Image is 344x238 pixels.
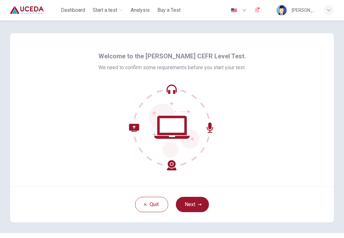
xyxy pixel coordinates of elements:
img: en [230,8,238,13]
button: Buy a Test [155,4,183,16]
button: Quit [135,197,168,212]
button: Start a test [90,4,125,16]
span: Dashboard [61,6,85,14]
button: Analysis [128,4,152,16]
span: Start a test [93,6,117,14]
span: Analysis [131,6,150,14]
span: Buy a Test [157,6,181,14]
button: Next [176,197,209,212]
a: Uceda logo [10,4,58,17]
div: [PERSON_NAME] [PERSON_NAME] [PERSON_NAME] [292,6,316,14]
button: Dashboard [58,4,88,16]
img: Profile picture [276,5,287,15]
img: Uceda logo [10,4,44,17]
span: We need to confirm some requirements before you start your test. [98,64,246,71]
span: Welcome to the [PERSON_NAME] CEFR Level Test. [98,51,246,61]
